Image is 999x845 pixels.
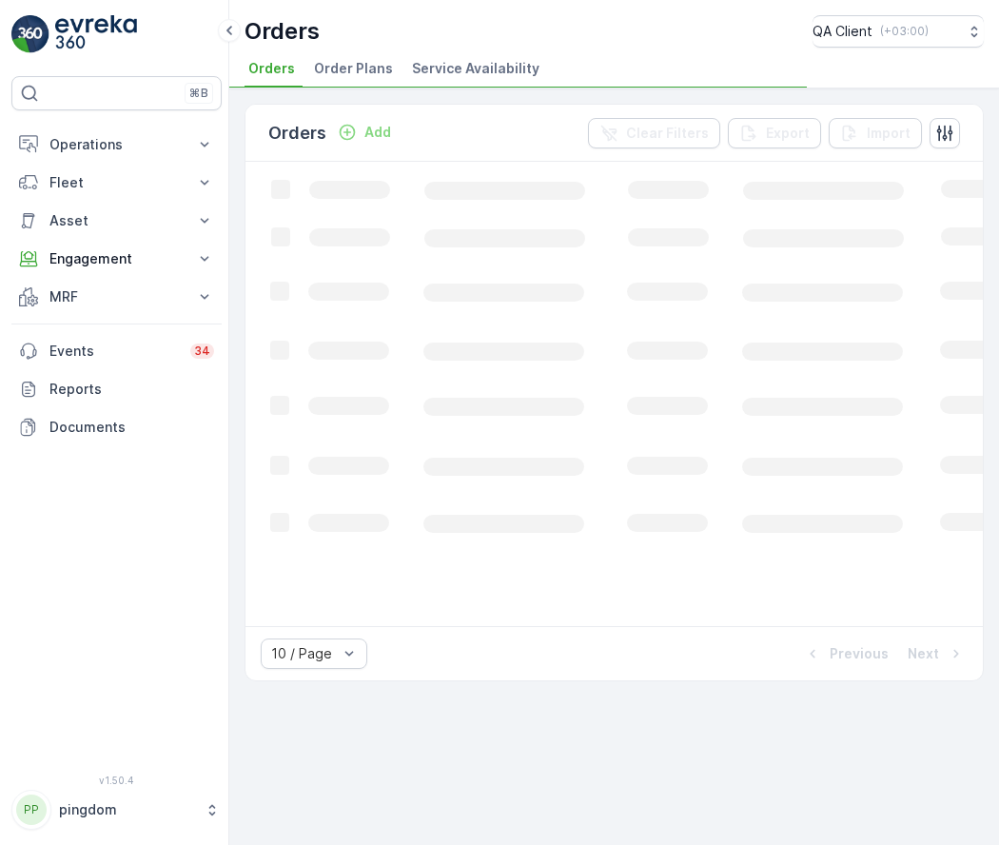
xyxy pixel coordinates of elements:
[11,408,222,446] a: Documents
[49,287,184,306] p: MRF
[11,775,222,786] span: v 1.50.4
[412,59,539,78] span: Service Availability
[11,240,222,278] button: Engagement
[11,790,222,830] button: PPpingdom
[908,644,939,663] p: Next
[194,344,210,359] p: 34
[245,16,320,47] p: Orders
[766,124,810,143] p: Export
[11,15,49,53] img: logo
[268,120,326,147] p: Orders
[830,644,889,663] p: Previous
[728,118,821,148] button: Export
[11,278,222,316] button: MRF
[11,370,222,408] a: Reports
[364,123,391,142] p: Add
[49,342,179,361] p: Events
[906,642,968,665] button: Next
[11,202,222,240] button: Asset
[49,418,214,437] p: Documents
[11,126,222,164] button: Operations
[49,380,214,399] p: Reports
[588,118,720,148] button: Clear Filters
[813,22,872,41] p: QA Client
[11,332,222,370] a: Events34
[801,642,891,665] button: Previous
[829,118,922,148] button: Import
[59,800,195,819] p: pingdom
[49,173,184,192] p: Fleet
[49,211,184,230] p: Asset
[867,124,911,143] p: Import
[189,86,208,101] p: ⌘B
[248,59,295,78] span: Orders
[49,135,184,154] p: Operations
[330,121,399,144] button: Add
[11,164,222,202] button: Fleet
[49,249,184,268] p: Engagement
[626,124,709,143] p: Clear Filters
[16,795,47,825] div: PP
[314,59,393,78] span: Order Plans
[813,15,984,48] button: QA Client(+03:00)
[880,24,929,39] p: ( +03:00 )
[55,15,137,53] img: logo_light-DOdMpM7g.png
